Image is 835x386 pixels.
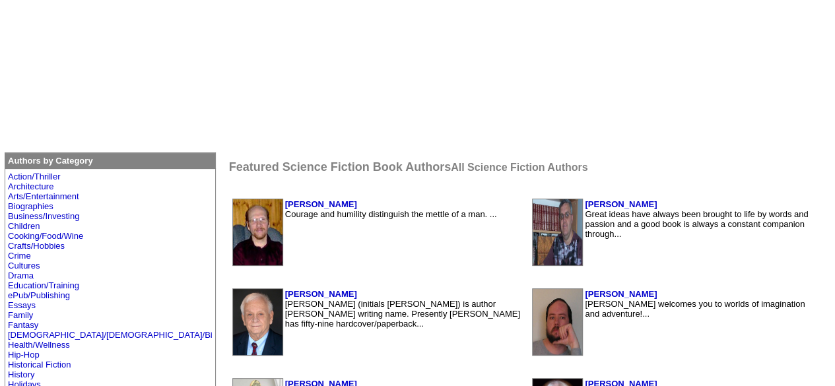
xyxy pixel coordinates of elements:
[585,199,657,209] a: [PERSON_NAME]
[8,231,83,241] a: Cooking/Food/Wine
[8,191,79,201] a: Arts/Entertainment
[285,299,520,329] font: [PERSON_NAME] (initials [PERSON_NAME]) is author [PERSON_NAME] writing name. Presently [PERSON_NA...
[585,289,657,299] a: [PERSON_NAME]
[285,209,497,219] font: Courage and humility distinguish the mettle of a man. ...
[8,360,71,370] a: Historical Fiction
[8,221,40,231] a: Children
[8,350,40,360] a: Hip-Hop
[285,199,357,209] a: [PERSON_NAME]
[8,201,53,211] a: Biographies
[8,241,65,251] a: Crafts/Hobbies
[8,211,79,221] a: Business/Investing
[585,299,805,319] font: [PERSON_NAME] welcomes you to worlds of imagination and adventure!...
[8,280,79,290] a: Education/Training
[8,340,70,350] a: Health/Wellness
[8,251,31,261] a: Crime
[233,199,283,265] img: 4037.jpg
[8,290,70,300] a: ePub/Publishing
[8,310,33,320] a: Family
[585,209,808,239] font: Great ideas have always been brought to life by words and passion and a good book is always a con...
[8,271,34,280] a: Drama
[8,300,36,310] a: Essays
[229,160,451,174] font: Featured Science Fiction Book Authors
[451,160,587,174] a: All Science Fiction Authors
[8,330,213,340] a: [DEMOGRAPHIC_DATA]/[DEMOGRAPHIC_DATA]/Bi
[533,289,582,355] img: 16018.jpg
[533,199,582,265] img: 125702.jpg
[451,162,587,173] font: All Science Fiction Authors
[8,370,34,379] a: History
[8,320,38,330] a: Fantasy
[233,289,283,355] img: 3201.jpg
[8,261,40,271] a: Cultures
[285,289,357,299] a: [PERSON_NAME]
[8,181,53,191] a: Architecture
